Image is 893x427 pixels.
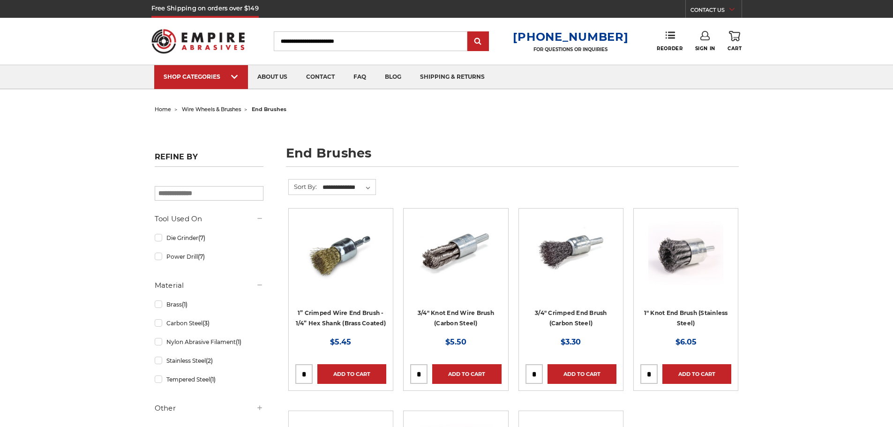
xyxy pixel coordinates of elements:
span: $6.05 [675,337,697,346]
span: (7) [198,234,205,241]
a: 3/4" Knot End Wire Brush (Carbon Steel) [418,309,494,327]
img: brass coated 1 inch end brush [303,215,378,290]
a: Carbon Steel(3) [155,315,263,331]
a: shipping & returns [411,65,494,89]
div: SHOP CATEGORIES [164,73,239,80]
a: Add to Cart [317,364,386,384]
select: Sort By: [321,180,375,195]
a: Knotted End Brush [640,215,731,306]
a: wire wheels & brushes [182,106,241,112]
a: [PHONE_NUMBER] [513,30,628,44]
h5: Material [155,280,263,291]
a: CONTACT US [690,5,742,18]
span: end brushes [252,106,286,112]
a: home [155,106,171,112]
a: Add to Cart [432,364,501,384]
h5: Other [155,403,263,414]
span: Reorder [657,45,683,52]
a: brass coated 1 inch end brush [295,215,386,306]
span: Cart [728,45,742,52]
img: Twist Knot End Brush [418,215,493,290]
p: FOR QUESTIONS OR INQUIRIES [513,46,628,52]
img: Knotted End Brush [648,215,723,290]
a: Cart [728,31,742,52]
a: Twist Knot End Brush [410,215,501,306]
a: Nylon Abrasive Filament(1) [155,334,263,350]
a: 3/4" Crimped End Brush (Carbon Steel) [535,309,607,327]
img: 3/4" Crimped End Brush (Carbon Steel) [533,215,608,290]
a: Die Grinder(7) [155,230,263,246]
a: blog [375,65,411,89]
a: 1" Knot End Brush (Stainless Steel) [644,309,728,327]
h5: Tool Used On [155,213,263,225]
input: Submit [469,32,488,51]
a: faq [344,65,375,89]
img: Empire Abrasives [151,23,245,60]
a: Reorder [657,31,683,51]
span: (1) [210,376,216,383]
span: (1) [182,301,188,308]
a: Add to Cart [548,364,616,384]
label: Sort By: [289,180,317,194]
span: (2) [206,357,213,364]
span: $5.50 [445,337,466,346]
span: (1) [236,338,241,345]
span: $3.30 [561,337,581,346]
a: contact [297,65,344,89]
h5: Refine by [155,152,263,167]
a: Brass(1) [155,296,263,313]
a: 1” Crimped Wire End Brush - 1/4” Hex Shank (Brass Coated) [296,309,386,327]
a: about us [248,65,297,89]
span: (7) [198,253,205,260]
a: Add to Cart [662,364,731,384]
span: $5.45 [330,337,351,346]
h1: end brushes [286,147,739,167]
span: Sign In [695,45,715,52]
span: (3) [203,320,210,327]
a: Power Drill(7) [155,248,263,265]
a: Tempered Steel(1) [155,371,263,388]
a: Stainless Steel(2) [155,352,263,369]
a: 3/4" Crimped End Brush (Carbon Steel) [525,215,616,306]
